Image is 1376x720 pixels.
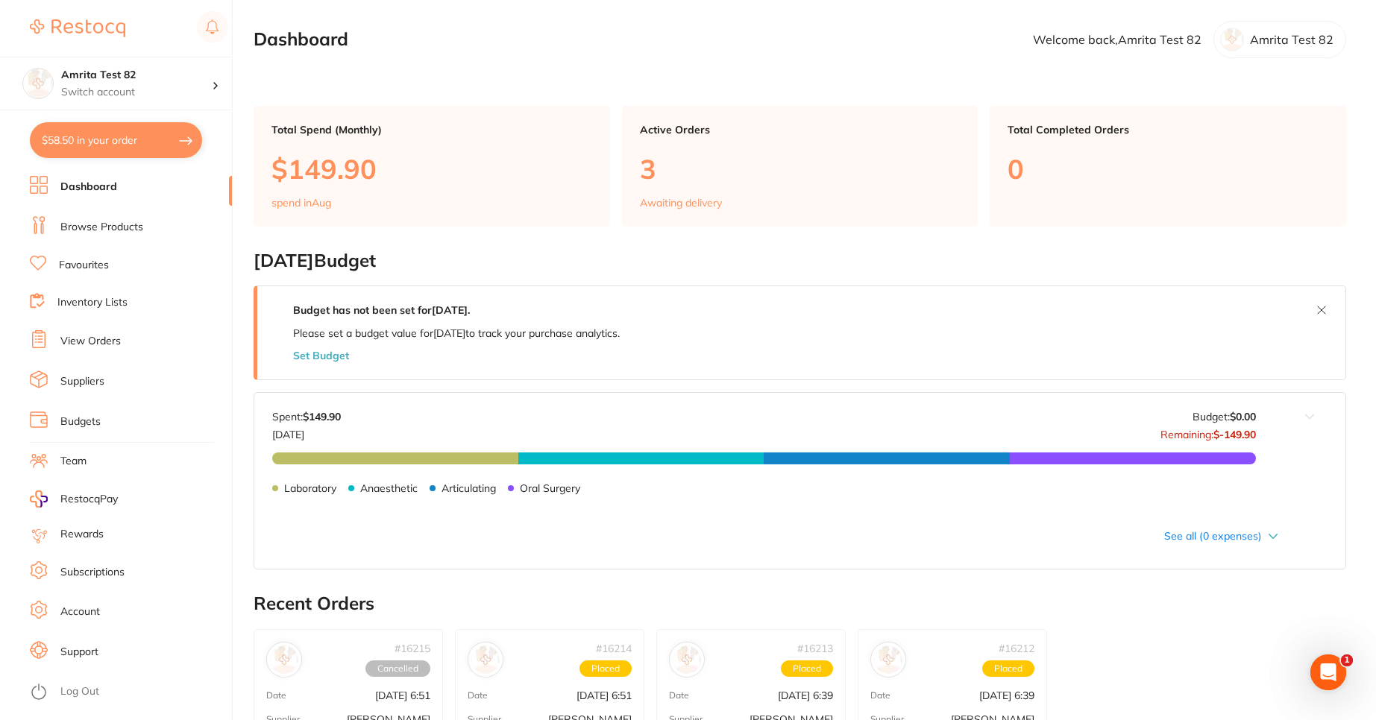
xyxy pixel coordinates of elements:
p: Articulating [442,482,496,494]
p: [DATE] [272,423,341,440]
button: Log Out [30,680,227,704]
span: 1 [1341,654,1353,666]
p: [DATE] 6:51 [577,689,632,701]
a: Dashboard [60,180,117,195]
a: Subscriptions [60,565,125,580]
p: Awaiting delivery [640,197,722,209]
img: Restocq Logo [30,19,125,37]
span: Placed [781,660,833,677]
p: 0 [1008,154,1328,184]
a: Team [60,454,87,469]
p: Date [669,690,689,701]
img: Henry Schein Halas [270,645,298,674]
p: Budget: [1193,411,1256,423]
p: Date [468,690,488,701]
iframe: Intercom live chat [1310,654,1346,690]
p: Switch account [61,85,212,100]
button: $58.50 in your order [30,122,202,158]
p: Total Spend (Monthly) [271,124,592,136]
p: Laboratory [284,482,336,494]
p: $149.90 [271,154,592,184]
img: Adam Dental [874,645,902,674]
a: Active Orders3Awaiting delivery [622,106,978,227]
a: Inventory Lists [57,295,128,310]
p: Date [870,690,890,701]
img: Adam Dental [471,645,500,674]
a: Suppliers [60,374,104,389]
p: spend in Aug [271,197,331,209]
h2: [DATE] Budget [254,250,1346,271]
a: Rewards [60,527,104,542]
p: Welcome back, Amrita Test 82 [1033,33,1201,46]
p: Anaesthetic [360,482,418,494]
strong: $149.90 [303,410,341,423]
p: Remaining: [1160,423,1256,440]
p: Total Completed Orders [1008,124,1328,136]
a: RestocqPay [30,490,118,508]
a: Account [60,604,100,619]
h4: Amrita Test 82 [61,68,212,83]
p: [DATE] 6:51 [375,689,430,701]
p: # 16215 [395,642,430,654]
a: Restocq Logo [30,11,125,45]
strong: $0.00 [1230,410,1256,423]
img: Amrita Test 82 [23,69,53,98]
p: 3 [640,154,961,184]
a: Support [60,645,98,660]
img: Henry Schein Halas [673,645,701,674]
p: Active Orders [640,124,961,136]
a: View Orders [60,334,121,349]
p: [DATE] 6:39 [979,689,1034,701]
p: Please set a budget value for [DATE] to track your purchase analytics. [293,327,620,339]
span: Placed [982,660,1034,677]
span: Cancelled [365,660,430,677]
a: Browse Products [60,220,143,235]
a: Budgets [60,414,101,429]
img: RestocqPay [30,490,48,508]
strong: Budget has not been set for [DATE] . [293,303,470,317]
p: Amrita Test 82 [1250,33,1333,46]
a: Favourites [59,258,109,273]
p: [DATE] 6:39 [778,689,833,701]
a: Total Spend (Monthly)$149.90spend inAug [254,106,610,227]
p: # 16213 [797,642,833,654]
span: RestocqPay [60,492,118,507]
a: Total Completed Orders0 [990,106,1346,227]
a: Log Out [60,684,99,699]
strong: $-149.90 [1213,428,1256,441]
p: Oral Surgery [520,482,580,494]
h2: Dashboard [254,29,348,50]
p: Spent: [272,411,341,423]
p: # 16214 [596,642,632,654]
span: Placed [579,660,632,677]
p: # 16212 [999,642,1034,654]
p: Date [266,690,286,701]
button: Set Budget [293,350,349,361]
h2: Recent Orders [254,593,1346,614]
